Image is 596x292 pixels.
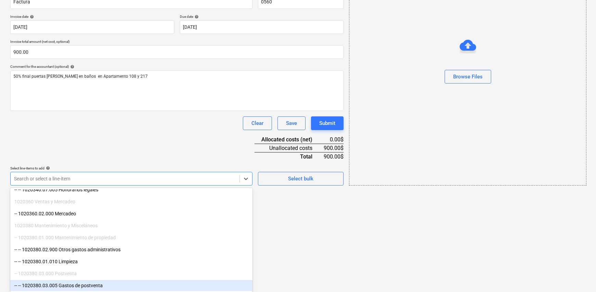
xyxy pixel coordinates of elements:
span: help [28,15,34,19]
button: Save [277,116,306,130]
div: 900.00$ [323,144,344,152]
div: 1020380 Mantenimiento y Misceláneos [10,220,252,231]
span: help [45,166,50,170]
input: Due date not specified [180,20,344,34]
div: Comment for the accountant (optional) [10,64,344,69]
iframe: Chat Widget [562,259,596,292]
button: Select bulk [258,172,344,186]
div: -- -- 1020380.02.900 Otros gastos administrativos [10,244,252,255]
div: -- 1020380.03.000 Postventa [10,268,252,279]
div: -- -- 1020380.03.005 Gastos de postventa [10,280,252,291]
input: Invoice date not specified [10,20,174,34]
div: Total [254,152,323,161]
div: Save [286,119,297,128]
div: -- 1020380.01.000 Mantenimiento de propiedad [10,232,252,243]
div: Browse Files [453,72,483,81]
div: Widget de chat [562,259,596,292]
div: Allocated costs (net) [254,136,323,144]
div: 1020360 Ventas y Mercadeo [10,196,252,207]
input: Invoice total amount (net cost, optional) [10,45,344,59]
div: -- 1020360.02.000 Mercadeo [10,208,252,219]
div: Submit [319,119,335,128]
div: Clear [251,119,263,128]
div: -- -- 1020340.07.005 Honorarios legales [10,184,252,195]
button: Browse Files [445,70,491,84]
div: -- -- 1020380.01.010 Limpieza [10,256,252,267]
div: Due date [180,14,344,19]
div: Select line-items to add [10,166,252,170]
p: Invoice total amount (net cost, optional) [10,39,344,45]
div: Select bulk [288,174,313,183]
div: Unallocated costs [254,144,323,152]
span: help [69,65,74,69]
button: Submit [311,116,344,130]
span: help [193,15,199,19]
div: 0.00$ [323,136,344,144]
div: 900.00$ [323,152,344,161]
div: Invoice date [10,14,174,19]
span: 50% final puertas [PERSON_NAME] en baños en Apartamento 108 y 217 [13,74,148,79]
button: Clear [243,116,272,130]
